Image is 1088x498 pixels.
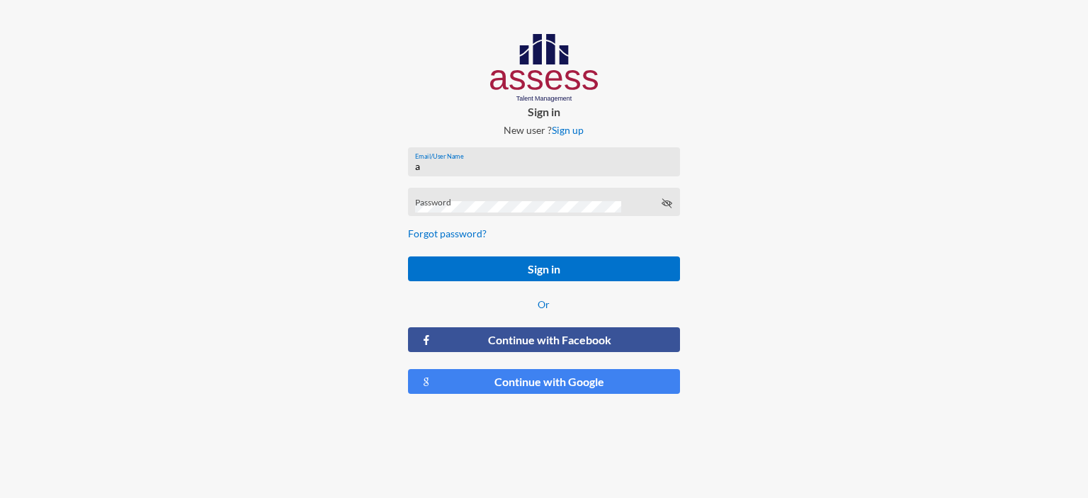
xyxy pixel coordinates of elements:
[397,105,691,118] p: Sign in
[408,327,680,352] button: Continue with Facebook
[408,298,680,310] p: Or
[408,369,680,394] button: Continue with Google
[408,227,487,239] a: Forgot password?
[415,161,672,172] input: Email/User Name
[397,124,691,136] p: New user ?
[552,124,584,136] a: Sign up
[408,256,680,281] button: Sign in
[490,34,599,102] img: AssessLogoo.svg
